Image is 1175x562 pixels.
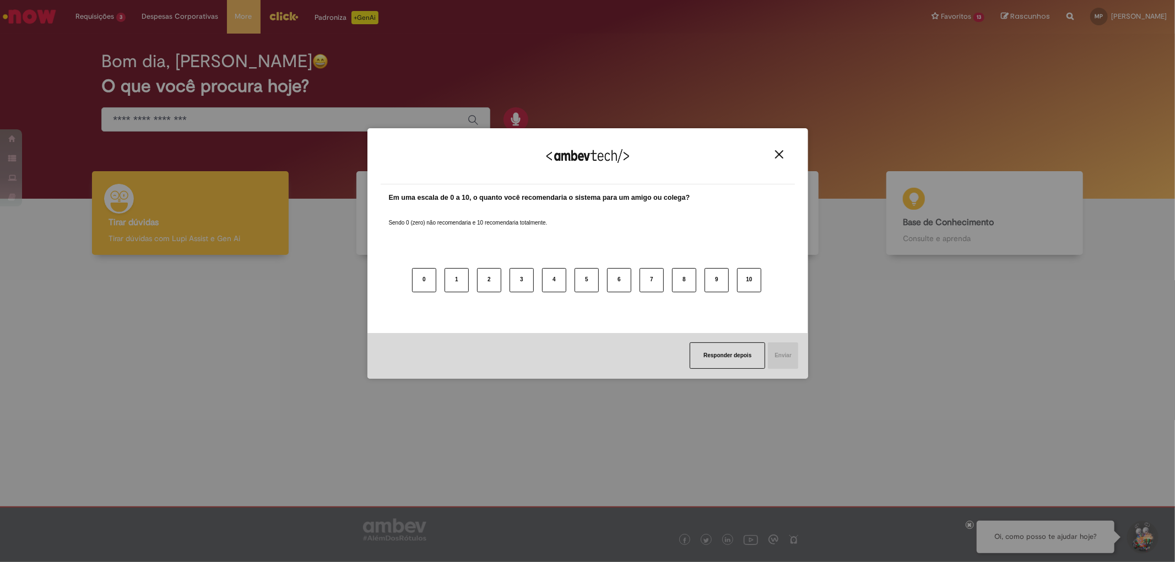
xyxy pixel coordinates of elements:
[737,268,761,292] button: 10
[690,342,765,369] button: Responder depois
[772,150,787,159] button: Close
[510,268,534,292] button: 3
[546,149,629,163] img: Logo Ambevtech
[389,193,690,203] label: Em uma escala de 0 a 10, o quanto você recomendaria o sistema para um amigo ou colega?
[705,268,729,292] button: 9
[775,150,783,159] img: Close
[477,268,501,292] button: 2
[672,268,696,292] button: 8
[412,268,436,292] button: 0
[607,268,631,292] button: 6
[575,268,599,292] button: 5
[640,268,664,292] button: 7
[389,206,548,227] label: Sendo 0 (zero) não recomendaria e 10 recomendaria totalmente.
[445,268,469,292] button: 1
[542,268,566,292] button: 4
